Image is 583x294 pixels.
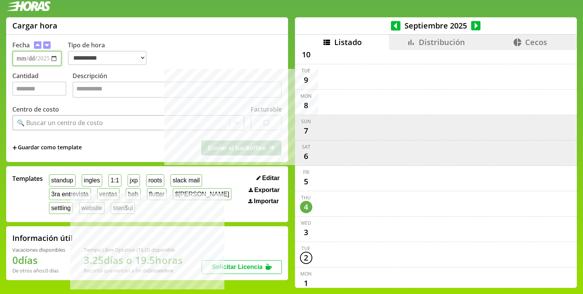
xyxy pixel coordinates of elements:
div: Recordá que vencen a fin de [84,267,183,274]
div: Wed [301,220,311,226]
label: Descripción [72,72,282,100]
span: Cecos [525,37,547,47]
span: Exportar [254,187,280,194]
label: Centro de costo [12,105,59,114]
div: De otros años: 0 días [12,267,65,274]
span: Listado [334,37,362,47]
img: logotipo [6,1,51,11]
label: Facturable [251,105,282,114]
div: Tiempo Libre Optativo (TiLO) disponible [84,246,183,253]
b: Diciembre [148,267,173,274]
button: standup [49,174,76,186]
div: 9 [300,74,312,86]
div: 1 [300,277,312,289]
label: Cantidad [12,72,72,100]
button: ingles [82,174,102,186]
div: scrollable content [295,50,577,287]
div: Thu [301,194,311,201]
button: 1:1 [108,174,121,186]
div: Sat [302,144,310,150]
button: beh [126,188,140,200]
button: flutter [147,188,167,200]
select: Tipo de hora [68,51,147,65]
span: Distribución [419,37,465,47]
div: 2 [300,252,312,264]
div: 4 [300,201,312,213]
button: Exportar [246,186,282,194]
div: 8 [300,99,312,112]
span: + [12,144,17,152]
button: slack mail [170,174,202,186]
div: Sun [301,118,311,125]
button: jxp [128,174,140,186]
div: Tue [302,245,310,252]
h1: 0 días [12,253,65,267]
button: sten$ul [111,202,135,214]
h2: Información útil [12,233,73,243]
div: 10 [300,48,312,61]
button: Solicitar Licencia [202,260,282,274]
button: Editar [254,174,282,182]
textarea: Descripción [72,82,282,98]
span: Editar [262,175,280,182]
button: settling [49,202,73,214]
label: Fecha [12,41,30,49]
div: 6 [300,150,312,162]
div: Mon [300,271,312,277]
button: 3ra entrevista [49,188,91,200]
span: +Guardar como template [12,144,82,152]
span: Templates [12,174,43,183]
div: 5 [300,175,312,188]
label: Tipo de hora [68,41,153,66]
h1: 3.25 días o 19.5 horas [84,253,183,267]
button: ventas [97,188,120,200]
div: Tue [302,67,310,74]
div: 7 [300,125,312,137]
button: roots [146,174,164,186]
button: $[PERSON_NAME] [173,188,231,200]
div: Vacaciones disponibles [12,246,65,253]
div: 3 [300,226,312,239]
div: Fri [303,169,309,175]
div: Mon [300,93,312,99]
input: Cantidad [12,82,66,96]
button: website [79,202,104,214]
h1: Cargar hora [12,20,57,31]
div: 🔍 Buscar un centro de costo [17,119,103,127]
span: Septiembre 2025 [401,20,471,31]
span: Solicitar Licencia [212,264,263,270]
span: Importar [254,198,279,205]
